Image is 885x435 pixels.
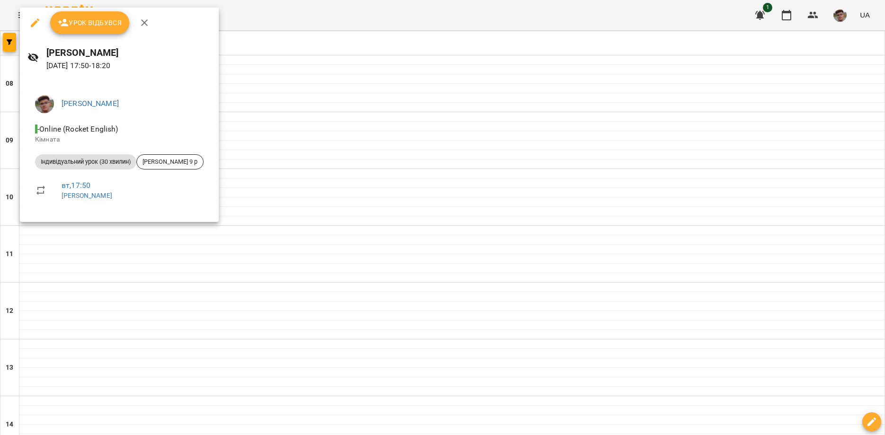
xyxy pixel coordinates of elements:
span: Урок відбувся [58,17,122,28]
span: Індивідуальний урок (30 хвилин) [35,158,136,166]
span: - Online (Rocket English) [35,124,120,133]
a: вт , 17:50 [62,181,90,190]
div: [PERSON_NAME] 9 р [136,154,204,169]
p: Кімната [35,135,204,144]
button: Урок відбувся [50,11,130,34]
a: [PERSON_NAME] [62,192,112,199]
h6: [PERSON_NAME] [46,45,211,60]
p: [DATE] 17:50 - 18:20 [46,60,211,71]
a: [PERSON_NAME] [62,99,119,108]
img: 01393c9326d881415f159edee754fa25.jpg [35,94,54,113]
span: [PERSON_NAME] 9 р [137,158,203,166]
